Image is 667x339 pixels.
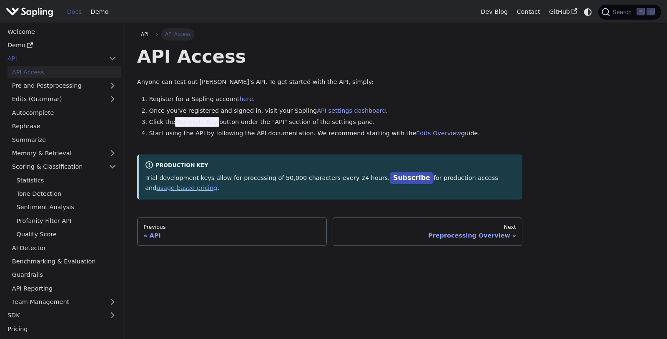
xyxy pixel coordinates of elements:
li: Start using the API by following the API documentation. We recommend starting with the guide. [149,129,523,139]
a: API Reporting [8,282,121,294]
a: Statistics [12,174,121,186]
a: Pricing [3,323,121,335]
a: API Access [8,66,121,78]
a: GitHub [544,5,582,18]
a: Tone Detection [12,188,121,200]
nav: Breadcrumbs [137,28,523,40]
a: Demo [86,5,113,18]
a: API [3,53,104,65]
button: Search (Command+K) [598,5,661,20]
p: Anyone can test out [PERSON_NAME]'s API. To get started with the API, simply: [137,77,523,87]
a: API settings dashboard [317,107,386,114]
a: Docs [63,5,86,18]
button: Collapse sidebar category 'API' [104,53,121,65]
a: NextPreprocessing Overview [333,218,522,246]
a: Autocomplete [8,106,121,119]
nav: Docs pages [137,218,523,246]
a: SDK [3,309,104,321]
a: Subscribe [390,172,434,184]
li: Register for a Sapling account . [149,94,523,104]
p: Trial development keys allow for processing of 50,000 characters every 24 hours. for production a... [145,172,517,193]
a: API [137,28,153,40]
a: Sentiment Analysis [12,201,121,213]
a: Guardrails [8,269,121,281]
kbd: K [647,8,655,15]
a: Demo [3,39,121,51]
kbd: ⌘ [637,8,645,15]
a: Summarize [8,134,121,146]
span: API [141,31,148,37]
a: Quality Score [12,228,121,240]
span: Search [610,9,637,15]
a: Dev Blog [476,5,512,18]
a: here [239,96,253,102]
li: Once you've registered and signed in, visit your Sapling . [149,106,523,116]
a: Edits (Grammar) [8,93,121,105]
a: Benchmarking & Evaluation [8,256,121,268]
a: Scoring & Classification [8,161,121,173]
a: Welcome [3,25,121,38]
a: AI Detector [8,242,121,254]
button: Expand sidebar category 'SDK' [104,309,121,321]
div: Previous [143,224,320,230]
a: Team Management [8,296,121,308]
button: Switch between dark and light mode (currently system mode) [582,6,594,18]
a: Edits Overview [416,130,461,137]
li: Click the button under the "API" section of the settings pane. [149,117,523,127]
span: API Access [161,28,195,40]
a: Rephrase [8,120,121,132]
div: Next [339,224,516,230]
div: Preprocessing Overview [339,232,516,239]
div: Production Key [145,161,517,171]
a: Memory & Retrieval [8,147,121,159]
a: Pre and Postprocessing [8,80,121,92]
h1: API Access [137,45,523,68]
img: Sapling.ai [6,6,53,18]
a: Profanity Filter API [12,215,121,227]
a: Contact [512,5,545,18]
a: Sapling.ai [6,6,56,18]
div: API [143,232,320,239]
a: usage-based pricing [156,185,217,191]
span: Generate Key [175,117,219,127]
a: PreviousAPI [137,218,327,246]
